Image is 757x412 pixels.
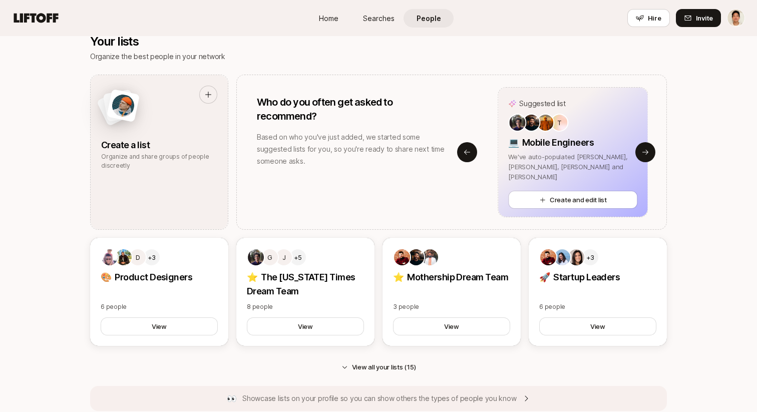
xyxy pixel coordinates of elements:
a: People [404,9,454,28]
img: 1baabf1b_b77f_4435_b8ae_0739ab3bae7c.jpg [540,249,556,265]
p: J [282,251,286,263]
p: 8 people [247,302,364,311]
img: 2dee57b8_ef9d_4eaa_9621_eed78a5a80c6.jpg [523,115,539,131]
span: Hire [648,13,661,23]
img: b5e2bf9f_60b1_4f06_ad3c_30d5f6d2c1b1.jpg [509,115,525,131]
p: Create a list [101,138,217,152]
p: Suggested list [519,98,565,110]
p: 👀 [227,392,237,405]
img: 2dee57b8_ef9d_4eaa_9621_eed78a5a80c6.jpg [408,249,424,265]
button: Invite [676,9,721,27]
a: Home [303,9,353,28]
p: Organize the best people in your network [90,51,225,63]
p: 🎨 Product Designers [101,270,218,284]
button: Hire [627,9,670,27]
p: 🚀 Startup Leaders [539,270,656,284]
span: Invite [696,13,713,23]
img: b7d2eefb_7b93_4133_a311_4252b54b8336.jpg [537,115,553,131]
span: Home [319,13,338,24]
img: b5e2bf9f_60b1_4f06_ad3c_30d5f6d2c1b1.jpg [248,249,264,265]
a: +3🚀 Startup Leaders6 peopleView [529,238,667,346]
p: +5 [294,252,302,262]
p: 3 people [393,302,510,311]
img: 3b21b1e9_db0a_4655_a67f_ab9b1489a185.jpg [554,249,570,265]
img: 1baabf1b_b77f_4435_b8ae_0739ab3bae7c.jpg [394,249,410,265]
p: D [136,251,140,263]
img: man-with-orange-hat.png [110,93,136,119]
button: View [393,317,510,335]
p: Based on who you've just added, we started some suggested lists for you, so you're ready to share... [257,131,446,167]
p: 💻 [508,136,519,150]
p: Your lists [90,35,225,49]
button: View [539,317,656,335]
a: ⭐ Mothership Dream Team3 peopleView [383,238,521,346]
a: D+3🎨 Product Designers6 peopleView [90,238,228,346]
img: ACg8ocInyrGrb4MC9uz50sf4oDbeg82BTXgt_Vgd6-yBkTRc-xTs8ygV=s160-c [102,249,118,265]
p: 6 people [101,302,218,311]
p: +3 [586,252,594,262]
p: T [557,117,562,129]
img: 71d7b91d_d7cb_43b4_a7ea_a9b2f2cc6e03.jpg [568,249,584,265]
button: Jeremy Chen [727,9,745,27]
a: Searches [353,9,404,28]
p: Organize and share groups of people discreetly [101,152,217,170]
span: Searches [363,13,395,24]
button: View [101,317,218,335]
p: We've auto-populated [PERSON_NAME], [PERSON_NAME], [PERSON_NAME] and [PERSON_NAME] [508,152,637,182]
p: Who do you often get asked to recommend? [257,95,446,123]
span: People [417,13,441,24]
p: ⭐ Mothership Dream Team [393,270,510,284]
p: ⭐ The [US_STATE] Times Dream Team [247,270,364,298]
p: 6 people [539,302,656,311]
img: b5974e06_8c38_4bd6_8b42_59887dfd714c.jpg [116,249,132,265]
a: GJ+5⭐ The [US_STATE] Times Dream Team8 peopleView [236,238,374,346]
p: G [267,251,272,263]
p: Showcase lists on your profile so you can show others the types of people you know [242,392,516,404]
button: View [247,317,364,335]
p: +3 [148,252,156,262]
button: View all your lists (15) [333,358,424,376]
p: Mobile Engineers [522,136,594,150]
button: Create and edit list [508,191,637,209]
img: 2822ba4a_21c8_4857_92e5_77ccf8e52002.jpg [422,249,438,265]
img: Jeremy Chen [727,10,744,27]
